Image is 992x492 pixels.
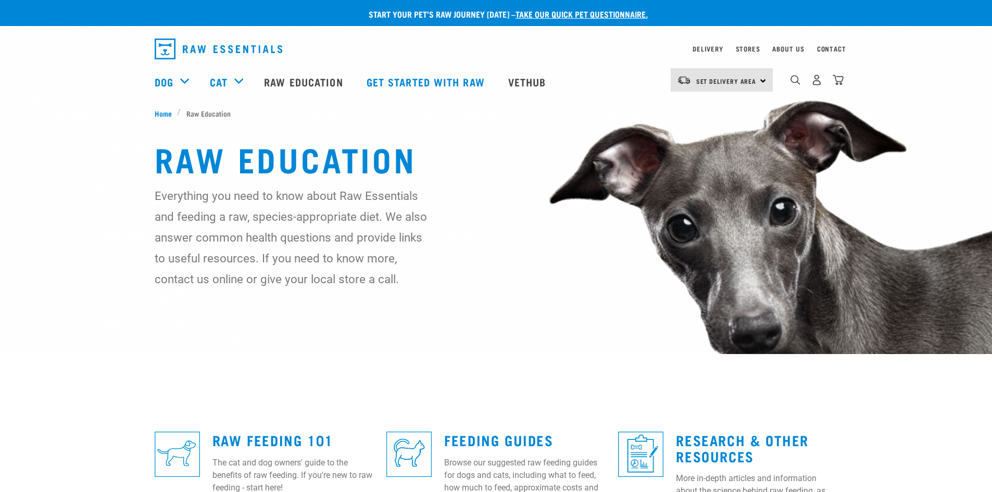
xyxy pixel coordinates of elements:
[817,47,846,51] a: Contact
[155,432,200,477] img: re-icons-dog3-sq-blue.png
[618,432,663,477] img: re-icons-healthcheck1-sq-blue.png
[696,79,757,83] span: Set Delivery Area
[772,47,804,51] a: About Us
[155,108,178,119] a: Home
[833,74,844,85] img: home-icon@2x.png
[516,11,648,16] a: take our quick pet questionnaire.
[790,75,800,85] img: home-icon-1@2x.png
[693,47,723,51] a: Delivery
[146,34,846,64] nav: dropdown navigation
[386,432,432,477] img: re-icons-cat2-sq-blue.png
[155,74,173,90] a: Dog
[811,74,822,85] img: user.png
[212,436,333,444] a: Raw Feeding 101
[498,61,559,103] a: Vethub
[736,47,760,51] a: Stores
[155,39,282,59] img: Raw Essentials Logo
[210,74,228,90] a: Cat
[677,75,691,85] img: van-moving.png
[155,140,838,177] h1: Raw Education
[254,61,356,103] a: Raw Education
[444,436,553,444] a: Feeding Guides
[676,436,809,460] a: Research & Other Resources
[155,108,838,119] nav: breadcrumbs
[155,185,428,289] p: Everything you need to know about Raw Essentials and feeding a raw, species-appropriate diet. We ...
[356,61,498,103] a: Get started with Raw
[155,108,172,119] span: Home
